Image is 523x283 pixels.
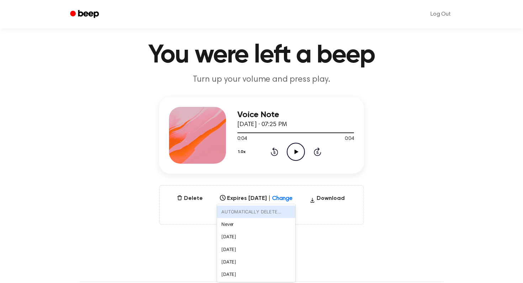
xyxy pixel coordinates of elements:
div: [DATE] [217,243,295,256]
h3: Voice Note [237,110,354,120]
span: 0:04 [345,135,354,143]
span: [DATE] · 07:25 PM [237,121,287,128]
a: Log Out [423,6,458,23]
span: Only visible to you [168,208,355,216]
button: 1.0x [237,146,248,158]
p: Turn up your volume and press play. [125,74,398,86]
span: 0:04 [237,135,247,143]
h1: You were left a beep [79,43,444,68]
div: Never [217,218,295,230]
div: [DATE] [217,268,295,281]
a: Beep [65,7,105,21]
button: Download [307,194,348,206]
div: [DATE] [217,230,295,243]
button: Delete [174,194,206,203]
div: [DATE] [217,256,295,268]
div: AUTOMATICALLY DELETE... [217,206,295,218]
